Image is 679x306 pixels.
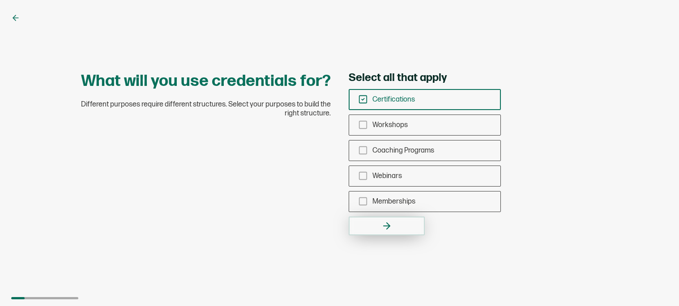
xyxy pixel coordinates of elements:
[349,89,501,212] div: checkbox-group
[372,197,415,206] span: Memberships
[81,71,331,91] h1: What will you use credentials for?
[372,121,408,129] span: Workshops
[372,146,434,155] span: Coaching Programs
[349,71,447,85] span: Select all that apply
[80,100,331,118] span: Different purposes require different structures. Select your purposes to build the right structure.
[372,95,415,104] span: Certifications
[372,172,402,180] span: Webinars
[634,263,679,306] iframe: Chat Widget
